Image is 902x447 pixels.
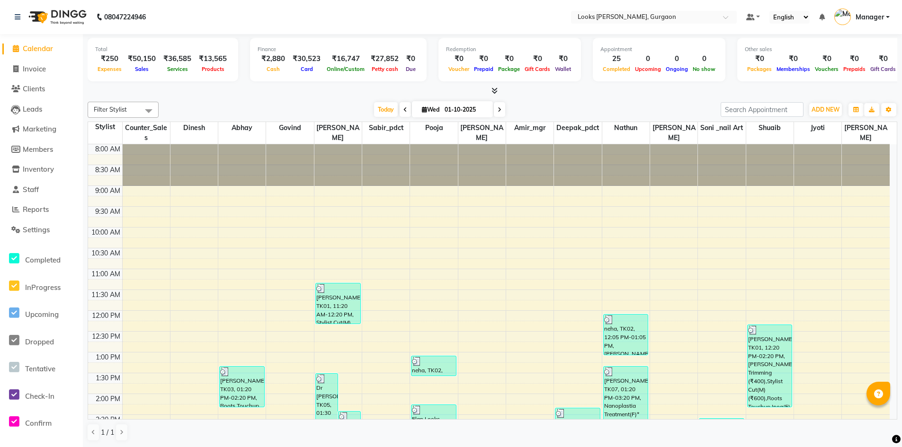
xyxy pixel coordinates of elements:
[841,66,868,72] span: Prepaids
[745,45,898,53] div: Other sales
[402,53,419,64] div: ₹0
[90,332,122,342] div: 12:30 PM
[554,122,601,134] span: Deepak_pdct
[25,283,61,292] span: InProgress
[813,53,841,64] div: ₹0
[2,164,80,175] a: Inventory
[199,66,227,72] span: Products
[841,53,868,64] div: ₹0
[553,66,573,72] span: Wallet
[93,165,122,175] div: 8:30 AM
[24,4,89,30] img: logo
[23,165,54,174] span: Inventory
[264,66,282,72] span: Cash
[23,145,53,154] span: Members
[496,53,522,64] div: ₹0
[420,106,442,113] span: Wed
[298,66,315,72] span: Card
[25,392,54,401] span: Check-In
[2,104,80,115] a: Leads
[472,53,496,64] div: ₹0
[195,53,231,64] div: ₹13,565
[2,84,80,95] a: Clients
[367,53,402,64] div: ₹27,852
[2,64,80,75] a: Invoice
[699,419,744,438] div: [PERSON_NAME], TK06, 02:35 PM-03:05 PM, Eyebrows & Upperlips (₹200)
[93,186,122,196] div: 9:00 AM
[316,374,338,435] div: Dr [PERSON_NAME], TK05, 01:30 PM-03:00 PM, Stylist Cut(M) (₹600),[PERSON_NAME] Trimming (₹400),Wa...
[23,205,49,214] span: Reports
[89,228,122,237] div: 10:00 AM
[23,44,53,53] span: Calendar
[23,105,42,114] span: Leads
[165,66,190,72] span: Services
[458,122,506,144] span: [PERSON_NAME]
[220,367,264,407] div: [PERSON_NAME], TK03, 01:20 PM-02:20 PM, Roots Touchup Inoa(F) (₹1500)
[2,184,80,195] a: Staff
[93,207,122,217] div: 9:30 AM
[812,106,839,113] span: ADD NEW
[600,66,633,72] span: Completed
[93,144,122,154] div: 8:00 AM
[496,66,522,72] span: Package
[446,53,472,64] div: ₹0
[442,103,489,117] input: 2025-10-01
[314,122,362,144] span: [PERSON_NAME]
[25,337,54,346] span: Dropped
[25,419,52,428] span: Confirm
[868,53,898,64] div: ₹0
[411,405,456,424] div: Elan Looks Reception, TK04, 02:15 PM-02:45 PM, Eyebrows (₹100)
[600,53,633,64] div: 25
[23,124,56,133] span: Marketing
[369,66,401,72] span: Petty cash
[94,415,122,425] div: 2:30 PM
[25,364,55,373] span: Tentative
[553,53,573,64] div: ₹0
[374,102,398,117] span: Today
[633,53,663,64] div: 0
[813,66,841,72] span: Vouchers
[95,53,124,64] div: ₹250
[324,53,367,64] div: ₹16,747
[663,53,690,64] div: 0
[258,53,289,64] div: ₹2,880
[748,325,792,407] div: [PERSON_NAME], TK01, 12:20 PM-02:20 PM, [PERSON_NAME] Trimming (₹400),Stylist Cut(M) (₹600),Roots...
[746,122,794,134] span: Shuaib
[124,53,160,64] div: ₹50,150
[95,45,231,53] div: Total
[362,122,410,134] span: sabir_pdct
[856,12,884,22] span: Manager
[721,102,804,117] input: Search Appointment
[123,122,170,144] span: Counter_Sales
[834,9,851,25] img: Manager
[600,45,718,53] div: Appointment
[506,122,554,134] span: Amir_mgr
[2,225,80,236] a: Settings
[809,103,842,116] button: ADD NEW
[663,66,690,72] span: Ongoing
[104,4,146,30] b: 08047224946
[94,394,122,404] div: 2:00 PM
[160,53,195,64] div: ₹36,585
[745,53,774,64] div: ₹0
[410,122,457,134] span: pooja
[403,66,418,72] span: Due
[88,122,122,132] div: Stylist
[2,144,80,155] a: Members
[23,185,39,194] span: Staff
[89,290,122,300] div: 11:30 AM
[633,66,663,72] span: Upcoming
[2,204,80,215] a: Reports
[522,66,553,72] span: Gift Cards
[411,356,456,376] div: neha, TK02, 01:05 PM-01:35 PM, Eyebrows (₹100)
[133,66,151,72] span: Sales
[23,84,45,93] span: Clients
[170,122,218,134] span: dinesh
[258,45,419,53] div: Finance
[94,105,127,113] span: Filter Stylist
[89,248,122,258] div: 10:30 AM
[218,122,266,134] span: abhay
[868,66,898,72] span: Gift Cards
[266,122,313,134] span: govind
[690,66,718,72] span: No show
